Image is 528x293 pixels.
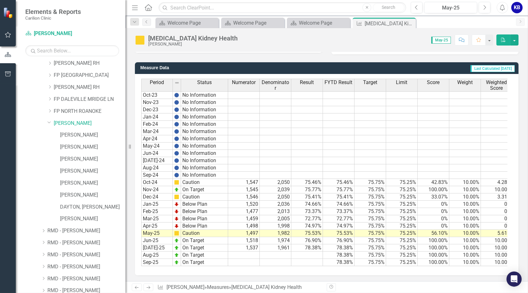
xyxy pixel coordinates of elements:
td: 1,546 [228,193,260,201]
div: [MEDICAL_DATA] Kidney Health [148,35,238,42]
td: No Information [181,143,228,150]
td: Aug-25 [141,252,173,259]
img: TnMDeAgwAPMxUmUi88jYAAAAAElFTkSuQmCC [174,202,179,207]
td: 75.75% [355,259,386,266]
td: Caution [181,179,228,186]
td: 75.25% [386,201,418,208]
td: 75.25% [386,186,418,193]
td: No Information [181,157,228,164]
td: 75.75% [355,230,386,237]
img: TnMDeAgwAPMxUmUi88jYAAAAAElFTkSuQmCC [174,223,179,229]
td: Jan-25 [141,201,173,208]
td: 78.38% [291,244,323,252]
a: DAYTON, [PERSON_NAME] [60,204,125,211]
div: KB [511,2,523,13]
td: 100.00% [418,252,449,259]
img: BgCOk07PiH71IgAAAABJRU5ErkJggg== [174,143,179,149]
td: No Information [181,128,228,135]
img: zOikAAAAAElFTkSuQmCC [174,245,179,250]
a: FP NORTH ROANOKE [54,108,125,115]
td: 10.00% [481,244,513,252]
td: 4.28% [481,179,513,186]
img: BgCOk07PiH71IgAAAABJRU5ErkJggg== [174,129,179,134]
td: 72.77% [291,215,323,223]
div: » » [157,284,337,291]
td: May-24 [141,143,173,150]
td: 1,547 [228,179,260,186]
td: 10.00% [481,252,513,259]
span: Weight [457,80,473,85]
td: 42.83% [418,179,449,186]
img: BgCOk07PiH71IgAAAABJRU5ErkJggg== [174,114,179,119]
button: May-25 [424,2,477,13]
td: 75.25% [386,215,418,223]
span: Status [197,80,212,85]
td: Below Plan [181,223,228,230]
td: 75.75% [355,215,386,223]
a: [PERSON_NAME] [60,143,125,151]
td: 1,520 [228,201,260,208]
span: Target [363,80,377,85]
td: On Target [181,252,228,259]
img: zOikAAAAAElFTkSuQmCC [174,187,179,192]
td: 0% [481,215,513,223]
td: Oct-23 [141,91,173,99]
button: Search [373,3,404,12]
td: 10.00% [481,186,513,193]
td: Jan-24 [141,113,173,121]
td: 72.77% [323,215,355,223]
td: 10.00% [449,208,481,215]
td: 75.53% [291,230,323,237]
td: 10.00% [481,259,513,266]
td: 10.00% [449,223,481,230]
td: Nov-23 [141,99,173,106]
td: 75.41% [291,193,323,201]
td: 2,050 [260,193,291,201]
td: 75.25% [386,259,418,266]
td: 10.00% [449,193,481,201]
td: 76.90% [291,237,323,244]
a: Welcome Page [288,19,349,27]
td: 75.75% [355,179,386,186]
td: 1,537 [228,244,260,252]
td: Feb-24 [141,121,173,128]
td: On Target [181,244,228,252]
td: 75.75% [355,208,386,215]
td: 74.97% [323,223,355,230]
img: TnMDeAgwAPMxUmUi88jYAAAAAElFTkSuQmCC [174,209,179,214]
td: 75.75% [355,252,386,259]
input: Search ClearPoint... [159,2,406,13]
td: 74.97% [291,223,323,230]
td: 0% [418,215,449,223]
td: No Information [181,135,228,143]
td: 73.37% [323,208,355,215]
td: 2,005 [260,215,291,223]
td: 10.00% [449,237,481,244]
td: No Information [181,106,228,113]
img: BgCOk07PiH71IgAAAABJRU5ErkJggg== [174,151,179,156]
td: 10.00% [449,179,481,186]
td: 0% [481,223,513,230]
a: FP DALEVILLE MRIDGE LN [54,96,125,103]
td: 1,497 [228,230,260,237]
div: Welcome Page [299,19,349,27]
td: 75.25% [386,237,418,244]
a: [PERSON_NAME] [60,180,125,187]
a: Welcome Page [157,19,217,27]
td: 1,498 [228,223,260,230]
td: 1,545 [228,186,260,193]
td: 1,518 [228,237,260,244]
td: No Information [181,164,228,172]
td: May-25 [141,230,173,237]
td: 1,982 [260,230,291,237]
td: [DATE]-24 [141,157,173,164]
td: On Target [181,237,228,244]
td: 1,974 [260,237,291,244]
td: [DATE]-25 [141,244,173,252]
td: 75.25% [386,193,418,201]
img: cBAA0RP0Y6D5n+AAAAAElFTkSuQmCC [174,231,179,236]
td: Aug-24 [141,164,173,172]
td: 2,036 [260,201,291,208]
td: 74.66% [291,201,323,208]
td: 75.46% [323,179,355,186]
